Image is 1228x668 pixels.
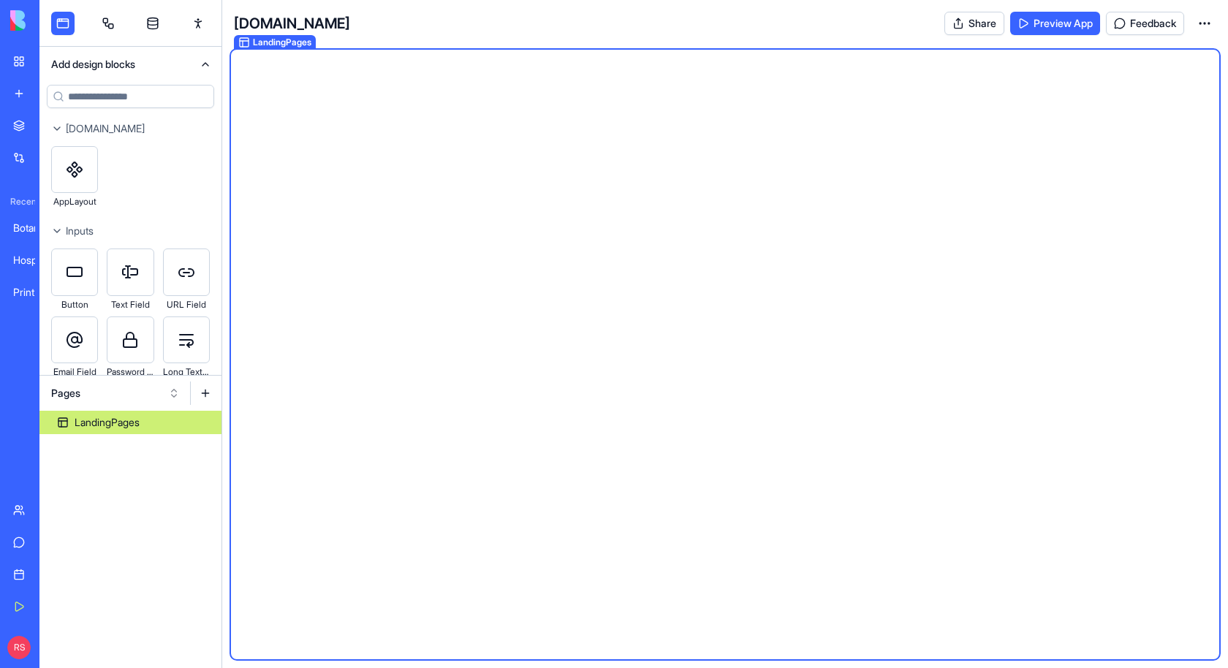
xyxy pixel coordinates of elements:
[107,363,153,381] div: Password Field
[75,415,140,430] div: LandingPages
[4,246,63,275] a: Hospital Shift Scheduler
[13,221,54,235] div: Botanical Bliss
[44,382,187,405] button: Pages
[4,196,35,208] span: Recent
[39,411,221,434] a: LandingPages
[10,10,101,31] img: logo
[39,47,221,82] button: Add design blocks
[13,253,54,267] div: Hospital Shift Scheduler
[1106,12,1184,35] button: Feedback
[1010,12,1100,35] a: Preview App
[234,13,350,34] h4: [DOMAIN_NAME]
[107,296,153,314] div: Text Field
[51,363,98,381] div: Email Field
[163,296,210,314] div: URL Field
[4,278,63,307] a: Print Shop Inventory
[4,213,63,243] a: Botanical Bliss
[51,193,98,210] div: AppLayout
[944,12,1004,35] button: Share
[51,296,98,314] div: Button
[39,117,221,140] button: [DOMAIN_NAME]
[13,285,54,300] div: Print Shop Inventory
[234,53,1216,656] div: LandingPages
[163,363,210,381] div: Long Text Field
[7,636,31,659] span: RS
[39,219,221,243] button: Inputs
